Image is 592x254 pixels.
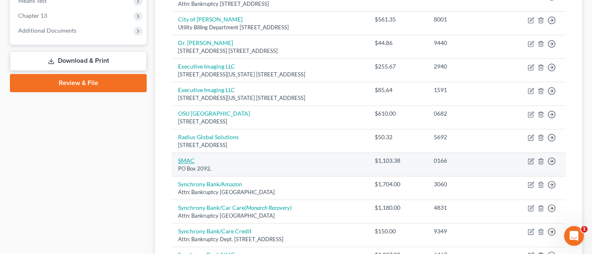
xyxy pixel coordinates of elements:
[375,109,421,118] div: $610.00
[433,204,497,212] div: 4831
[10,74,147,92] a: Review & File
[178,94,361,102] div: [STREET_ADDRESS][US_STATE] [STREET_ADDRESS]
[178,157,195,164] a: SMAC
[178,47,361,55] div: [STREET_ADDRESS] [STREET_ADDRESS]
[375,157,421,165] div: $1,103.38
[178,180,242,188] a: Synchrony Bank/Amazon
[375,39,421,47] div: $44.86
[178,133,239,140] a: Radius Global Solutions
[178,86,235,93] a: Executive Imaging LLC
[375,204,421,212] div: $1,180.00
[18,27,76,34] span: Additional Documents
[375,15,421,24] div: $561.35
[433,39,497,47] div: 9440
[375,62,421,71] div: $255.67
[375,180,421,188] div: $1,704.00
[178,228,252,235] a: Synchrony Bank/Care Credit
[10,51,147,71] a: Download & Print
[375,133,421,141] div: $50.32
[178,24,361,31] div: Utility Billing Department [STREET_ADDRESS]
[178,204,292,211] a: Synchrony Bank/Car Care(Monarch Recovery)
[433,62,497,71] div: 2940
[178,16,243,23] a: City of [PERSON_NAME]
[433,133,497,141] div: 5692
[178,63,235,70] a: Executive Imaging LLC
[375,86,421,94] div: $85.64
[433,86,497,94] div: 1591
[564,226,584,246] iframe: Intercom live chat
[433,15,497,24] div: 8001
[178,110,250,117] a: OSU [GEOGRAPHIC_DATA]
[375,227,421,235] div: $150.00
[178,188,361,196] div: Attn: Bankruptcy [GEOGRAPHIC_DATA]
[433,109,497,118] div: 0682
[178,212,361,220] div: Attn: Bankruptcy [GEOGRAPHIC_DATA]
[178,39,233,46] a: Dr. [PERSON_NAME]
[178,235,361,243] div: Attn: Bankruptcy Dept. [STREET_ADDRESS]
[581,226,587,233] span: 1
[433,227,497,235] div: 9349
[178,141,361,149] div: [STREET_ADDRESS]
[433,180,497,188] div: 3060
[245,204,292,211] i: (Monarch Recovery)
[433,157,497,165] div: 0166
[18,12,47,19] span: Chapter 13
[178,118,361,126] div: [STREET_ADDRESS]
[178,165,361,173] div: PO Box 2092,
[178,71,361,78] div: [STREET_ADDRESS][US_STATE] [STREET_ADDRESS]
